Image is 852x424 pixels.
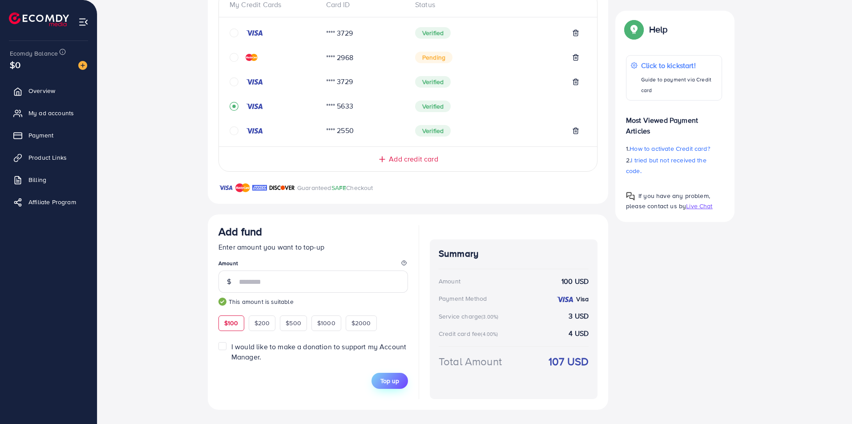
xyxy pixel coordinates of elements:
[252,182,267,193] img: brand
[371,373,408,389] button: Top up
[218,182,233,193] img: brand
[28,131,53,140] span: Payment
[218,242,408,252] p: Enter amount you want to top-up
[246,78,263,85] img: credit
[630,144,710,153] span: How to activate Credit card?
[246,29,263,36] img: credit
[7,126,90,144] a: Payment
[218,297,408,306] small: This amount is suitable
[481,313,498,320] small: (3.00%)
[569,311,589,321] strong: 3 USD
[230,126,238,135] svg: circle
[235,182,250,193] img: brand
[28,175,46,184] span: Billing
[7,193,90,211] a: Affiliate Program
[28,109,74,117] span: My ad accounts
[230,77,238,86] svg: circle
[218,259,408,271] legend: Amount
[626,21,642,37] img: Popup guide
[439,294,487,303] div: Payment Method
[380,376,399,385] span: Top up
[230,102,238,111] svg: record circle
[351,319,371,327] span: $2000
[231,342,406,362] span: I would like to make a donation to support my Account Manager.
[389,154,438,164] span: Add credit card
[28,153,67,162] span: Product Links
[649,24,668,35] p: Help
[9,12,69,26] img: logo
[218,298,226,306] img: guide
[439,354,502,369] div: Total Amount
[224,319,238,327] span: $100
[10,58,20,71] span: $0
[230,28,238,37] svg: circle
[439,312,501,321] div: Service charge
[246,127,263,134] img: credit
[576,295,589,303] strong: Visa
[641,74,717,96] p: Guide to payment via Credit card
[686,202,712,210] span: Live Chat
[439,277,460,286] div: Amount
[439,248,589,259] h4: Summary
[415,125,451,137] span: Verified
[626,191,710,210] span: If you have any problem, please contact us by
[626,143,722,154] p: 1.
[331,183,347,192] span: SAFE
[569,328,589,339] strong: 4 USD
[556,296,574,303] img: credit
[10,49,58,58] span: Ecomdy Balance
[254,319,270,327] span: $200
[7,82,90,100] a: Overview
[7,104,90,122] a: My ad accounts
[317,319,335,327] span: $1000
[78,17,89,27] img: menu
[269,182,295,193] img: brand
[218,225,262,238] h3: Add fund
[549,354,589,369] strong: 107 USD
[626,155,722,176] p: 2.
[641,60,717,71] p: Click to kickstart!
[561,276,589,287] strong: 100 USD
[7,149,90,166] a: Product Links
[626,192,635,201] img: Popup guide
[626,108,722,136] p: Most Viewed Payment Articles
[415,27,451,39] span: Verified
[814,384,845,417] iframe: Chat
[415,101,451,112] span: Verified
[28,86,55,95] span: Overview
[7,171,90,189] a: Billing
[297,182,373,193] p: Guaranteed Checkout
[246,103,263,110] img: credit
[415,52,452,63] span: Pending
[415,76,451,88] span: Verified
[28,198,76,206] span: Affiliate Program
[481,331,498,338] small: (4.00%)
[286,319,301,327] span: $500
[230,53,238,62] svg: circle
[439,329,501,338] div: Credit card fee
[78,61,87,70] img: image
[246,54,258,61] img: credit
[626,156,707,175] span: I tried but not received the code.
